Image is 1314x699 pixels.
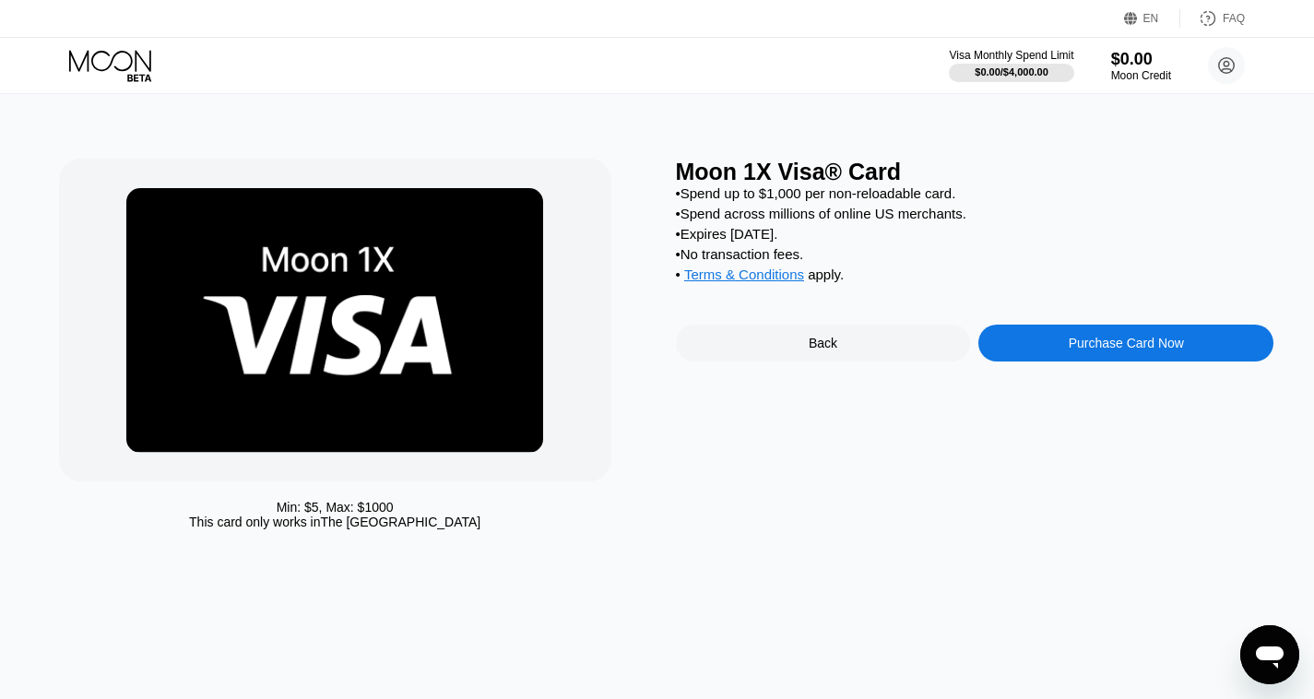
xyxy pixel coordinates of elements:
[949,49,1073,62] div: Visa Monthly Spend Limit
[277,500,394,515] div: Min: $ 5 , Max: $ 1000
[1111,50,1171,69] div: $0.00
[949,49,1073,82] div: Visa Monthly Spend Limit$0.00/$4,000.00
[1223,12,1245,25] div: FAQ
[809,336,837,350] div: Back
[1143,12,1159,25] div: EN
[676,226,1274,242] div: • Expires [DATE].
[1180,9,1245,28] div: FAQ
[1111,69,1171,82] div: Moon Credit
[684,267,804,282] span: Terms & Conditions
[676,159,1274,185] div: Moon 1X Visa® Card
[1111,50,1171,82] div: $0.00Moon Credit
[1124,9,1180,28] div: EN
[684,267,804,287] div: Terms & Conditions
[978,325,1273,361] div: Purchase Card Now
[676,267,1274,287] div: • apply .
[676,206,1274,221] div: • Spend across millions of online US merchants.
[1240,625,1299,684] iframe: Button to launch messaging window
[676,325,971,361] div: Back
[189,515,480,529] div: This card only works in The [GEOGRAPHIC_DATA]
[676,246,1274,262] div: • No transaction fees.
[975,66,1048,77] div: $0.00 / $4,000.00
[1069,336,1184,350] div: Purchase Card Now
[676,185,1274,201] div: • Spend up to $1,000 per non-reloadable card.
